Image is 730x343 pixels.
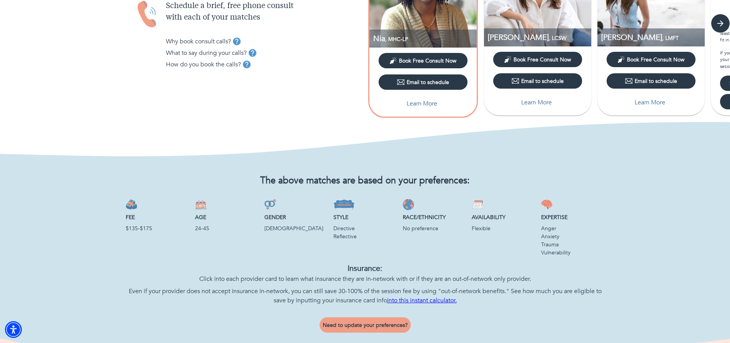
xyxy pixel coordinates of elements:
[399,57,456,64] span: Book Free Consult Now
[493,73,582,89] button: Email to schedule
[323,322,408,329] span: Need to update your preferences?
[627,56,684,63] span: Book Free Consult Now
[166,0,365,23] p: Schedule a brief, free phone consult with each of your matches
[488,32,591,43] p: [PERSON_NAME]
[195,199,207,210] img: Age
[126,287,604,305] p: Even if your provider does not accept insurance in-network, you can still save 30-100% of the ses...
[333,224,397,233] p: Directive
[403,224,466,233] p: No preference
[241,59,253,70] button: tooltip
[195,224,258,233] p: 24-45
[126,199,137,210] img: Fee
[166,60,241,69] p: How do you book the calls?
[379,74,468,90] button: Email to schedule
[521,98,552,107] p: Learn More
[126,175,604,186] h2: The above matches are based on your preferences:
[247,47,258,59] button: tooltip
[541,249,604,257] p: Vulnerability
[126,274,604,284] p: Click into each provider card to learn what insurance they are in-network with or if they are an ...
[195,213,258,221] p: Age
[541,224,604,233] p: Anger
[387,296,457,305] a: into this instant calculator.
[541,199,553,210] img: Expertise
[320,317,411,333] button: Need to update your preferences?
[541,233,604,241] p: Anxiety
[549,35,566,42] span: , LCSW
[472,224,535,233] p: Flexible
[126,224,189,233] p: $135-$175
[333,233,397,241] p: Reflective
[541,213,604,221] p: Expertise
[472,213,535,221] p: Availability
[472,199,483,210] img: Availability
[264,224,328,233] p: [DEMOGRAPHIC_DATA]
[379,53,468,68] button: Book Free Consult Now
[541,241,604,249] p: Trauma
[512,77,564,85] div: Email to schedule
[126,213,189,221] p: Fee
[607,95,696,110] button: Learn More
[403,199,414,210] img: Race/Ethnicity
[166,48,247,58] p: What to say during your calls?
[333,199,354,210] img: Style
[231,36,243,47] button: tooltip
[607,52,696,67] button: Book Free Consult Now
[264,199,276,210] img: Gender
[625,77,677,85] div: Email to schedule
[493,52,582,67] button: Book Free Consult Now
[403,213,466,221] p: Race/Ethnicity
[166,37,231,46] p: Why book consult calls?
[135,0,160,28] img: Handset
[333,213,397,221] p: Style
[379,96,468,111] button: Learn More
[397,78,449,86] div: Email to schedule
[373,33,477,44] p: Nia
[264,213,328,221] p: Gender
[407,99,437,108] p: Learn More
[385,36,408,43] span: , MHC-LP
[635,98,665,107] p: Learn More
[601,32,705,43] p: [PERSON_NAME]
[662,35,679,42] span: , LMFT
[126,263,604,274] p: Insurance:
[493,95,582,110] button: Learn More
[5,321,22,338] div: Accessibility Menu
[607,73,696,89] button: Email to schedule
[513,56,571,63] span: Book Free Consult Now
